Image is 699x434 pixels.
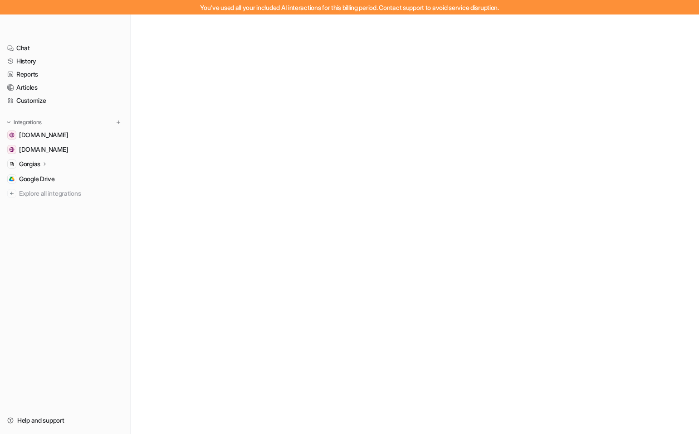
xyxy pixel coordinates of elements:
[9,176,15,182] img: Google Drive
[19,174,55,183] span: Google Drive
[4,414,127,427] a: Help and support
[19,130,68,140] span: [DOMAIN_NAME]
[4,118,44,127] button: Integrations
[19,186,123,201] span: Explore all integrations
[379,4,424,11] span: Contact support
[4,55,127,68] a: History
[19,159,40,169] p: Gorgias
[19,145,68,154] span: [DOMAIN_NAME]
[4,42,127,54] a: Chat
[5,119,12,125] img: expand menu
[14,119,42,126] p: Integrations
[4,94,127,107] a: Customize
[115,119,122,125] img: menu_add.svg
[9,132,15,138] img: help.sauna.space
[4,187,127,200] a: Explore all integrations
[4,129,127,141] a: help.sauna.space[DOMAIN_NAME]
[9,161,15,167] img: Gorgias
[4,81,127,94] a: Articles
[4,68,127,81] a: Reports
[4,173,127,185] a: Google DriveGoogle Drive
[7,189,16,198] img: explore all integrations
[4,143,127,156] a: sauna.space[DOMAIN_NAME]
[9,147,15,152] img: sauna.space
